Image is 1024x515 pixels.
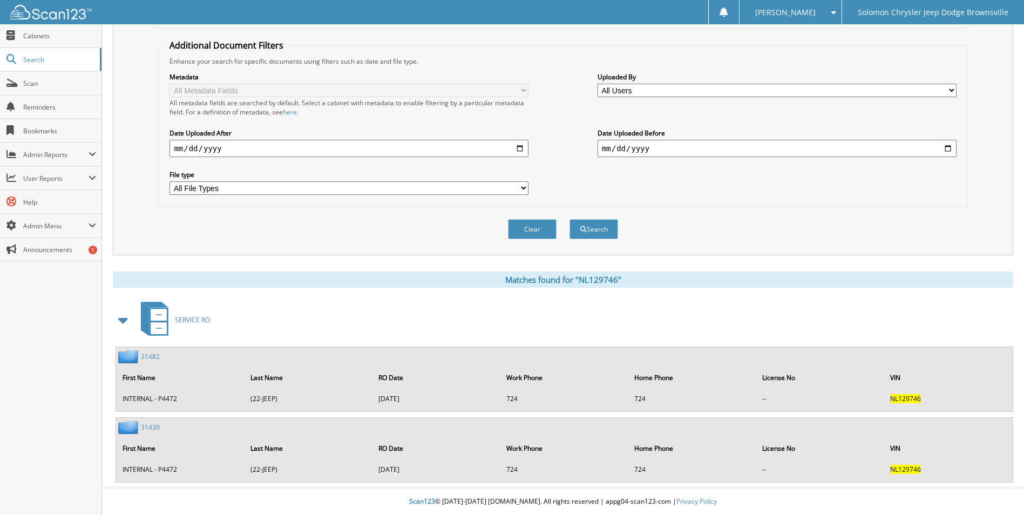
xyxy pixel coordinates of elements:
label: Uploaded By [598,72,957,82]
th: License No [757,437,884,459]
td: (22-JEEP) [245,390,372,408]
span: Reminders [23,103,96,112]
td: INTERNAL - P4472 [117,460,244,478]
span: Search [23,55,94,64]
td: [DATE] [373,460,500,478]
td: 724 [629,390,756,408]
button: Search [569,219,618,239]
div: Enhance your search for specific documents using filters such as date and file type. [164,57,961,66]
td: [DATE] [373,390,500,408]
th: VIN [885,437,1012,459]
label: Metadata [169,72,528,82]
span: Announcements [23,245,96,254]
span: Bookmarks [23,126,96,135]
div: All metadata fields are searched by default. Select a cabinet with metadata to enable filtering b... [169,98,528,117]
a: 31482 [141,352,160,361]
a: here [283,107,297,117]
input: start [169,140,528,157]
span: Admin Menu [23,221,89,231]
td: 724 [501,460,628,478]
th: VIN [885,367,1012,389]
label: Date Uploaded Before [598,128,957,138]
img: folder2.png [118,350,141,363]
th: Home Phone [629,437,756,459]
a: SERVICE RO [134,299,210,341]
a: 31439 [141,423,160,432]
span: Scan [23,79,96,88]
span: User Reports [23,174,89,183]
th: Home Phone [629,367,756,389]
legend: Additional Document Filters [164,39,289,51]
td: INTERNAL - P4472 [117,390,244,408]
th: Last Name [245,437,372,459]
th: RO Date [373,367,500,389]
iframe: Chat Widget [970,463,1024,515]
th: First Name [117,367,244,389]
button: Clear [508,219,557,239]
span: Solomon Chrysler Jeep Dodge Brownsville [858,9,1008,16]
div: Matches found for "NL129746" [113,272,1013,288]
div: 1 [89,246,97,254]
label: File type [169,170,528,179]
th: First Name [117,437,244,459]
input: end [598,140,957,157]
span: Help [23,198,96,207]
th: Work Phone [501,367,628,389]
span: SERVICE RO [175,315,210,324]
span: Cabinets [23,31,96,40]
img: scan123-logo-white.svg [11,5,92,19]
span: NL129746 [890,394,921,403]
a: Privacy Policy [676,497,717,506]
div: © [DATE]-[DATE] [DOMAIN_NAME]. All rights reserved | appg04-scan123-com | [102,489,1024,515]
td: -- [757,460,884,478]
span: [PERSON_NAME] [755,9,816,16]
td: (22-JEEP) [245,460,372,478]
span: Admin Reports [23,150,89,159]
th: License No [757,367,884,389]
th: Last Name [245,367,372,389]
td: -- [757,390,884,408]
label: Date Uploaded After [169,128,528,138]
th: Work Phone [501,437,628,459]
th: RO Date [373,437,500,459]
td: 724 [501,390,628,408]
span: Scan123 [409,497,435,506]
span: NL129746 [890,465,921,474]
img: folder2.png [118,421,141,434]
td: 724 [629,460,756,478]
